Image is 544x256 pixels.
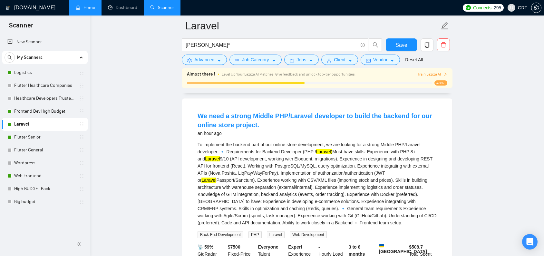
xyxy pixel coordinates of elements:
[361,55,400,65] button: idcardVendorcaret-down
[421,42,433,48] span: copy
[182,55,227,65] button: settingAdvancedcaret-down
[108,5,137,10] a: dashboardDashboard
[14,66,75,79] a: Logistics
[366,58,371,63] span: idcard
[79,96,84,101] span: holder
[248,231,262,238] span: PHP
[290,231,327,238] span: Web Development
[2,36,88,48] li: New Scanner
[79,135,84,140] span: holder
[361,43,365,47] span: info-circle
[531,3,541,13] button: setting
[235,58,239,63] span: bars
[14,79,75,92] a: Flutter Healthcare Companies
[79,160,84,166] span: holder
[437,42,450,48] span: delete
[434,80,447,86] span: 48%
[348,58,353,63] span: caret-down
[14,105,75,118] a: Frontend Dev High Budget
[284,55,319,65] button: folderJobscaret-down
[7,36,83,48] a: New Scanner
[267,231,285,238] span: Laravel
[198,141,437,226] div: To implement the backend part of our online store development, we are looking for a strong Middle...
[327,58,331,63] span: user
[186,41,358,49] input: Search Freelance Jobs...
[14,118,75,131] a: Laravel
[79,173,84,179] span: holder
[79,148,84,153] span: holder
[334,56,345,63] span: Client
[288,244,302,250] b: Expert
[198,244,213,250] b: 📡 59%
[441,22,449,30] span: edit
[509,5,514,10] span: user
[316,149,333,154] mark: Laravel)
[494,4,501,11] span: 295
[194,56,214,63] span: Advanced
[5,3,10,13] img: logo
[5,52,15,63] button: search
[217,58,221,63] span: caret-down
[321,55,358,65] button: userClientcaret-down
[309,58,313,63] span: caret-down
[242,56,269,63] span: Job Category
[79,83,84,88] span: holder
[409,244,423,250] b: $ 508.7
[522,234,538,250] div: Open Intercom Messenger
[386,38,417,51] button: Save
[14,169,75,182] a: Web Frontend
[369,38,382,51] button: search
[4,21,38,34] span: Scanner
[79,70,84,75] span: holder
[318,244,320,250] b: -
[77,241,83,247] span: double-left
[14,92,75,105] a: Healthcare Developers Trusted Clients
[373,56,387,63] span: Vendor
[198,129,437,137] div: an hour ago
[395,41,407,49] span: Save
[369,42,382,48] span: search
[14,195,75,208] a: Big budget
[79,199,84,204] span: holder
[229,55,281,65] button: barsJob Categorycaret-down
[198,112,432,128] a: We need a strong Middle PHP/Laravel developer to build the backend for our online store project.
[79,109,84,114] span: holder
[228,244,240,250] b: $ 7500
[531,5,541,10] a: setting
[405,56,423,63] a: Reset All
[2,51,88,208] li: My Scanners
[5,55,15,60] span: search
[201,178,216,183] mark: Laravel
[76,5,95,10] a: homeHome
[14,144,75,157] a: Flutter General
[14,182,75,195] a: High BUDGET Back
[379,243,384,248] img: 🇺🇦
[258,244,278,250] b: Everyone
[290,58,294,63] span: folder
[443,72,447,76] span: right
[150,5,174,10] a: searchScanner
[421,38,433,51] button: copy
[198,231,243,238] span: Back-End Development
[79,186,84,191] span: holder
[185,18,439,34] input: Scanner name...
[79,122,84,127] span: holder
[418,71,447,77] button: Train Laziza AI
[297,56,306,63] span: Jobs
[17,51,43,64] span: My Scanners
[187,71,215,78] span: Almost there !
[14,131,75,144] a: Flutter Senior
[390,58,394,63] span: caret-down
[473,4,492,11] span: Connects:
[466,5,471,10] img: upwork-logo.png
[272,58,276,63] span: caret-down
[205,156,220,161] mark: Laravel
[379,243,427,254] b: [GEOGRAPHIC_DATA]
[187,58,192,63] span: setting
[222,72,356,77] span: Level Up Your Laziza AI Matches! Give feedback and unlock top-tier opportunities !
[437,38,450,51] button: delete
[14,157,75,169] a: Wordpress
